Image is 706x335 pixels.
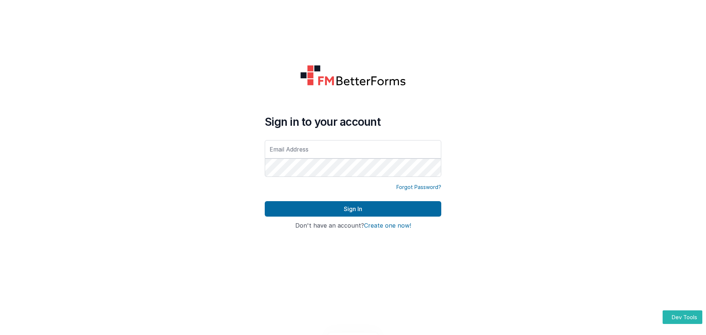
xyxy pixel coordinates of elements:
[265,201,441,217] button: Sign In
[663,310,702,324] button: Dev Tools
[396,183,441,191] a: Forgot Password?
[364,222,411,229] button: Create one now!
[265,140,441,158] input: Email Address
[265,222,441,229] h4: Don't have an account?
[265,115,441,128] h4: Sign in to your account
